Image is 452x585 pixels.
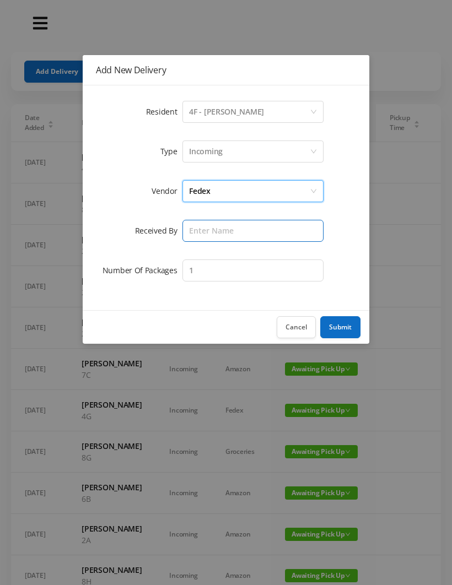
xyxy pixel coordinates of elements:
form: Add New Delivery [96,99,356,284]
input: Enter Name [182,220,324,242]
button: Submit [320,316,360,338]
label: Resident [146,106,183,117]
i: icon: down [310,109,317,116]
button: Cancel [277,316,316,338]
label: Received By [135,225,183,236]
label: Type [160,146,183,156]
div: Fedex [189,181,211,202]
i: icon: down [310,188,317,196]
div: Incoming [189,141,223,162]
div: 4F - Rebecca Gildiner [189,101,264,122]
div: Add New Delivery [96,64,356,76]
i: icon: down [310,148,317,156]
label: Vendor [152,186,182,196]
label: Number Of Packages [103,265,183,275]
